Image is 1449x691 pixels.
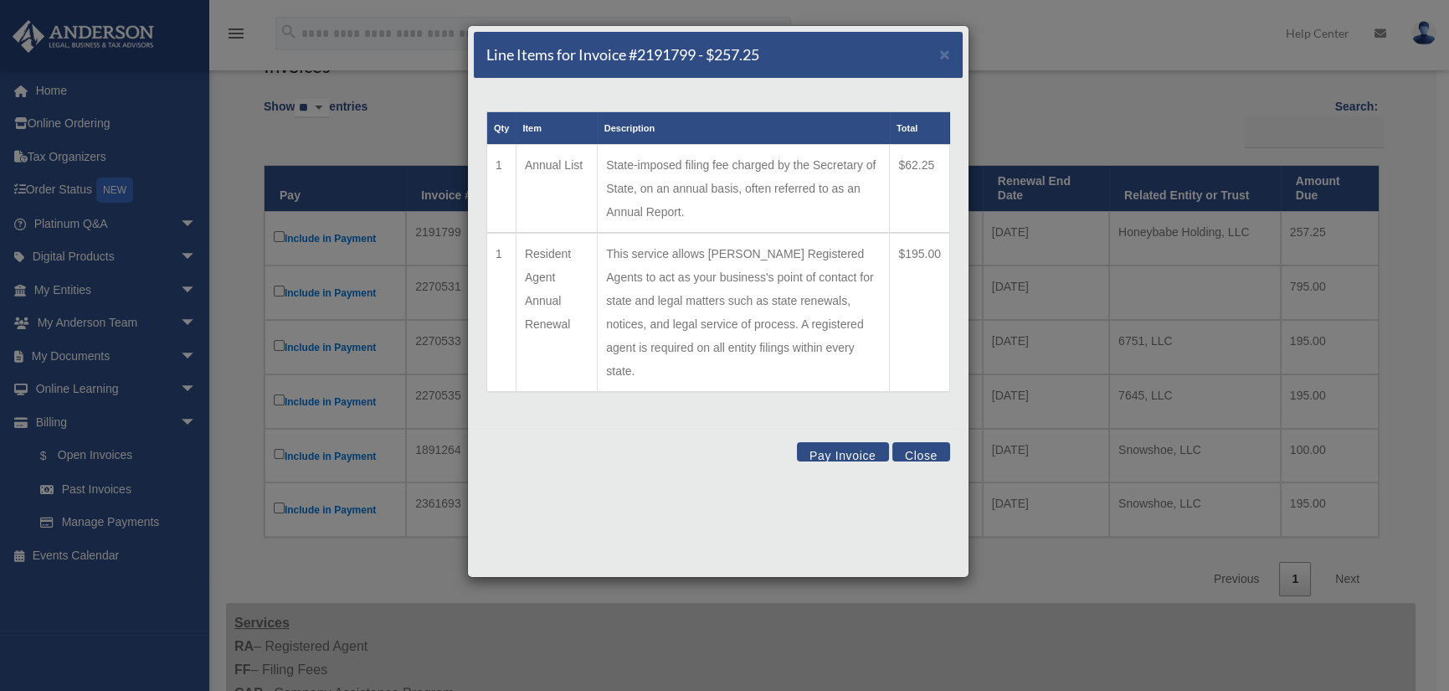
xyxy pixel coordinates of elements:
[598,233,890,392] td: This service allows [PERSON_NAME] Registered Agents to act as your business's point of contact fo...
[516,112,597,145] th: Item
[939,44,950,64] span: ×
[797,442,889,462] button: Pay Invoice
[598,145,890,234] td: State-imposed filing fee charged by the Secretary of State, on an annual basis, often referred to...
[487,233,516,392] td: 1
[486,44,759,65] h5: Line Items for Invoice #2191799 - $257.25
[892,442,950,462] button: Close
[890,112,950,145] th: Total
[890,233,950,392] td: $195.00
[890,145,950,234] td: $62.25
[516,233,597,392] td: Resident Agent Annual Renewal
[939,45,950,63] button: Close
[487,145,516,234] td: 1
[516,145,597,234] td: Annual List
[598,112,890,145] th: Description
[487,112,516,145] th: Qty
